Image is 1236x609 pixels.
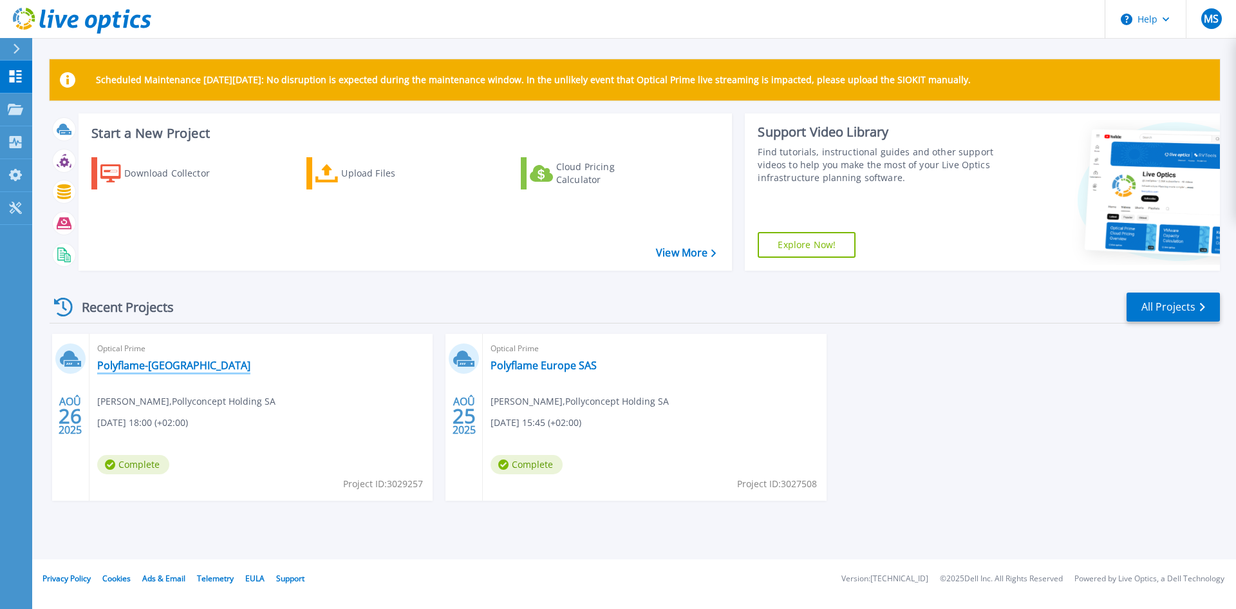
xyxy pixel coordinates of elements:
div: Upload Files [341,160,444,186]
h3: Start a New Project [91,126,716,140]
span: Project ID: 3029257 [343,477,423,491]
li: © 2025 Dell Inc. All Rights Reserved [940,575,1063,583]
span: MS [1204,14,1219,24]
span: Complete [491,455,563,474]
a: EULA [245,573,265,584]
a: Download Collector [91,157,235,189]
span: Optical Prime [97,342,425,356]
div: Cloud Pricing Calculator [556,160,659,186]
a: View More [656,247,716,259]
span: [DATE] 18:00 (+02:00) [97,416,188,430]
a: Telemetry [197,573,234,584]
a: Ads & Email [142,573,185,584]
a: Upload Files [306,157,450,189]
a: Privacy Policy [42,573,91,584]
span: Project ID: 3027508 [737,477,817,491]
li: Powered by Live Optics, a Dell Technology [1074,575,1224,583]
span: 26 [59,411,82,421]
div: AOÛ 2025 [58,392,82,440]
p: Scheduled Maintenance [DATE][DATE]: No disruption is expected during the maintenance window. In t... [96,75,971,85]
span: Complete [97,455,169,474]
div: Find tutorials, instructional guides and other support videos to help you make the most of your L... [758,146,1000,184]
a: Support [276,573,304,584]
div: Download Collector [124,160,227,186]
a: Cookies [102,573,131,584]
div: Support Video Library [758,124,1000,140]
span: Optical Prime [491,342,818,356]
a: Cloud Pricing Calculator [521,157,664,189]
div: Recent Projects [50,291,191,323]
a: All Projects [1127,293,1220,322]
div: AOÛ 2025 [452,392,476,440]
span: [DATE] 15:45 (+02:00) [491,416,581,430]
a: Polyflame Europe SAS [491,359,597,372]
a: Explore Now! [758,232,856,258]
span: 25 [453,411,476,421]
li: Version: [TECHNICAL_ID] [841,575,928,583]
a: Polyflame-[GEOGRAPHIC_DATA] [97,359,250,372]
span: [PERSON_NAME] , Pollyconcept Holding SA [491,394,669,409]
span: [PERSON_NAME] , Pollyconcept Holding SA [97,394,276,409]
